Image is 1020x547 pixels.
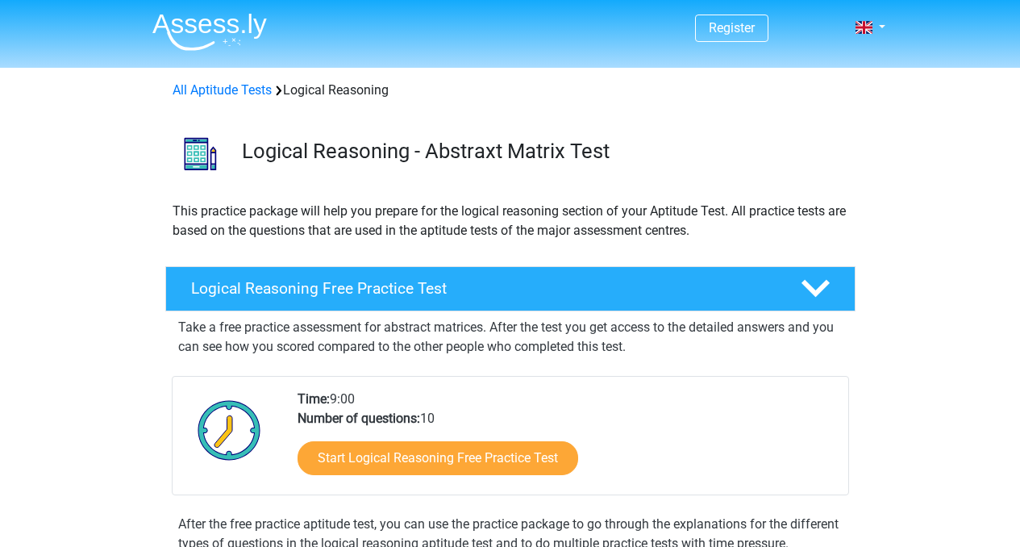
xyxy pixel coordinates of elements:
[298,411,420,426] b: Number of questions:
[709,20,755,35] a: Register
[191,279,775,298] h4: Logical Reasoning Free Practice Test
[152,13,267,51] img: Assessly
[189,390,270,470] img: Clock
[173,82,272,98] a: All Aptitude Tests
[166,119,235,188] img: logical reasoning
[173,202,848,240] p: This practice package will help you prepare for the logical reasoning section of your Aptitude Te...
[178,318,843,357] p: Take a free practice assessment for abstract matrices. After the test you get access to the detai...
[298,441,578,475] a: Start Logical Reasoning Free Practice Test
[166,81,855,100] div: Logical Reasoning
[242,139,843,164] h3: Logical Reasoning - Abstraxt Matrix Test
[298,391,330,407] b: Time:
[285,390,847,495] div: 9:00 10
[159,266,862,311] a: Logical Reasoning Free Practice Test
